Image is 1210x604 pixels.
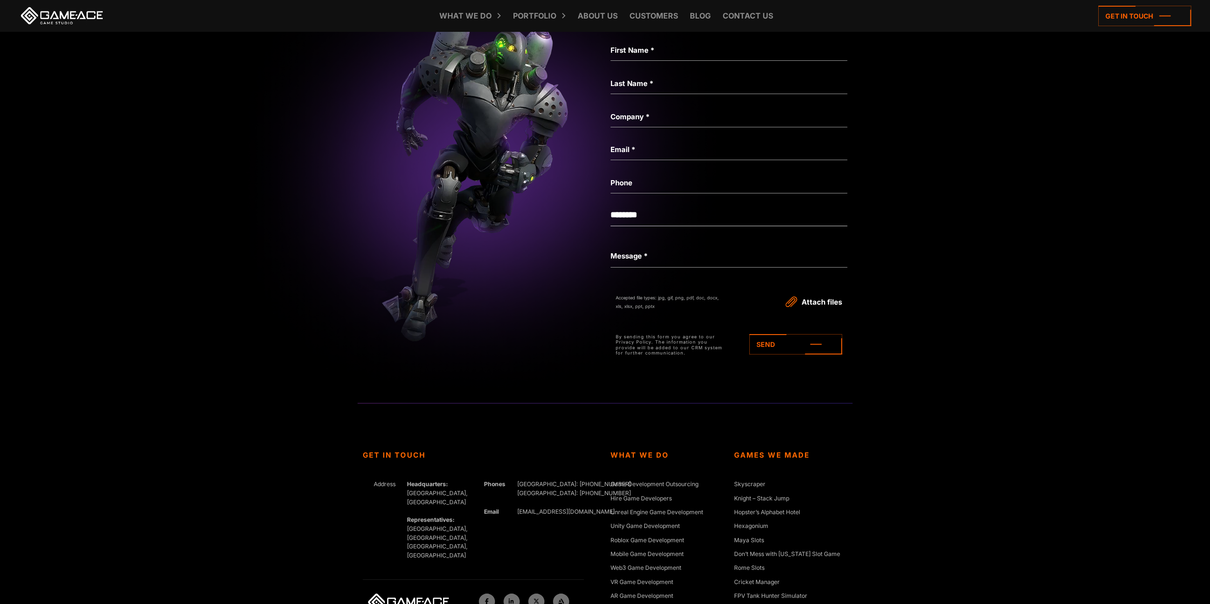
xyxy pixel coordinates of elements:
a: Cricket Manager [734,578,780,587]
a: Rome Slots [734,564,765,573]
a: Hopster’s Alphabet Hotel [734,508,800,518]
span: Attach files [802,297,842,307]
a: Roblox Game Development [610,536,684,546]
strong: Representatives: [407,516,454,523]
a: Get in touch [1098,6,1191,26]
a: Attach files [788,294,842,308]
a: Unreal Engine Game Development [610,508,703,518]
a: VR Game Development [610,578,673,587]
a: [EMAIL_ADDRESS][DOMAIN_NAME] [517,508,615,515]
a: AR Game Development [610,592,673,601]
strong: Games We Made [734,451,847,460]
label: Last Name * [610,78,847,89]
span: Address [374,480,396,488]
a: Send [749,334,842,355]
label: Message * [610,250,648,262]
a: Unity Game Development [610,522,680,531]
a: FPV Tank Hunter Simulator [734,592,807,601]
a: Web3 Game Development [610,564,681,573]
p: By sending this form you agree to our Privacy Policy. The information you provide will be added t... [616,334,724,355]
label: Company * [610,111,847,123]
label: Email * [610,144,847,155]
strong: What We Do [610,451,724,460]
label: Phone [610,177,847,189]
a: Game Development Outsourcing [610,480,698,489]
strong: Headquarters: [407,480,447,488]
div: Accepted file types: jpg, gif, png, pdf, doc, docx, xls, xlsx, ppt, pptx [616,294,724,312]
strong: Email [484,508,499,515]
a: Mobile Game Development [610,550,684,559]
div: [GEOGRAPHIC_DATA], [GEOGRAPHIC_DATA] [GEOGRAPHIC_DATA], [GEOGRAPHIC_DATA], [GEOGRAPHIC_DATA], [GE... [401,480,468,560]
span: [GEOGRAPHIC_DATA]: [PHONE_NUMBER] [517,489,631,497]
strong: Get In Touch [363,451,584,460]
a: Knight – Stack Jump [734,494,789,504]
a: Maya Slots [734,536,764,546]
strong: Phones [484,480,505,488]
span: [GEOGRAPHIC_DATA]: [PHONE_NUMBER] [517,480,631,488]
a: Hexagonium [734,522,768,531]
a: Hire Game Developers [610,494,672,504]
a: Skyscraper [734,480,765,489]
label: First Name * [610,45,847,56]
a: Don’t Mess with [US_STATE] Slot Game [734,550,840,559]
